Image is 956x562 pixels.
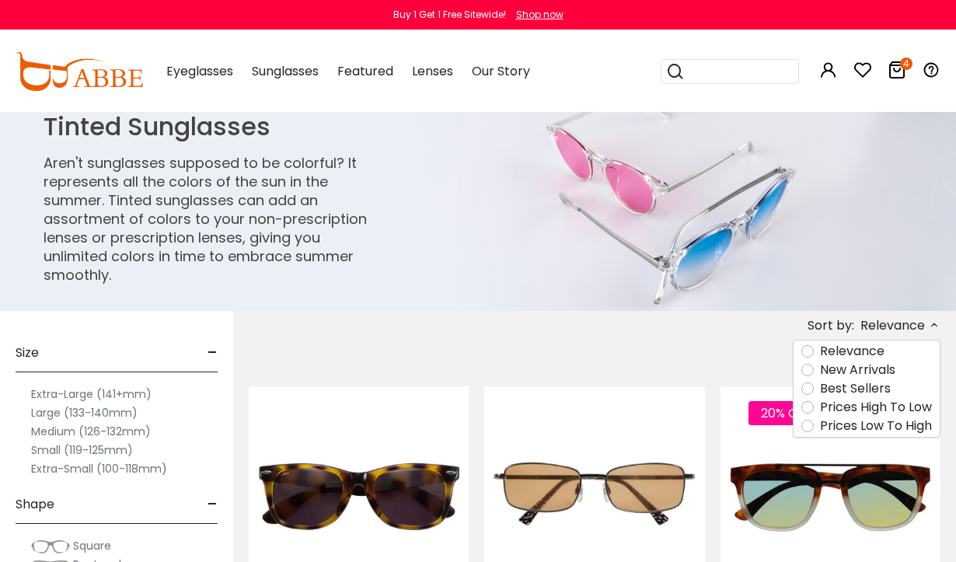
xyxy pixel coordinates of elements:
span: Eyeglasses [166,62,233,80]
label: Extra-Large (141+mm) [31,385,152,403]
label: Prices Low To High [820,417,932,435]
span: - [208,486,218,523]
label: New Arrivals [820,361,895,379]
p: Aren't sunglasses supposed to be colorful? It represents all the colors of the sun in the summer.... [44,154,376,284]
h1: Tinted Sunglasses [44,112,376,141]
span: Shape [16,486,54,523]
span: Lenses [412,62,453,80]
span: Sort by: [808,316,854,334]
span: - [208,334,218,372]
img: Square.png [31,539,70,554]
label: Prices High To Low [820,398,932,417]
i: 4 [900,58,912,70]
div: Buy 1 Get 1 Free Sitewide! [393,8,506,22]
span: Sunglasses [252,62,319,80]
label: Best Sellers [820,379,891,398]
div: Shop now [516,8,563,22]
span: Square [73,538,111,553]
img: Gun Peacock - Metal ,Adjust Nose Pads [484,442,704,553]
label: Small (119-125mm) [31,441,133,459]
span: Featured [337,62,393,80]
img: abbeglasses.com [16,52,143,91]
label: Relevance [820,342,884,361]
span: Relevance [860,312,925,340]
a: 4 [888,64,906,82]
img: Leopard Charlotte - TR ,Universal Bridge Fit [720,442,940,553]
label: Extra-Small (100-118mm) [31,459,167,478]
span: 20% OFF [748,401,825,425]
span: Size [16,334,39,372]
img: Tortoise Hurra - TR ,Universal Bridge Fit [249,442,469,553]
a: Shop now [508,8,563,21]
span: Our Story [472,62,530,80]
label: Large (133-140mm) [31,403,138,422]
label: Medium (126-132mm) [31,422,151,441]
